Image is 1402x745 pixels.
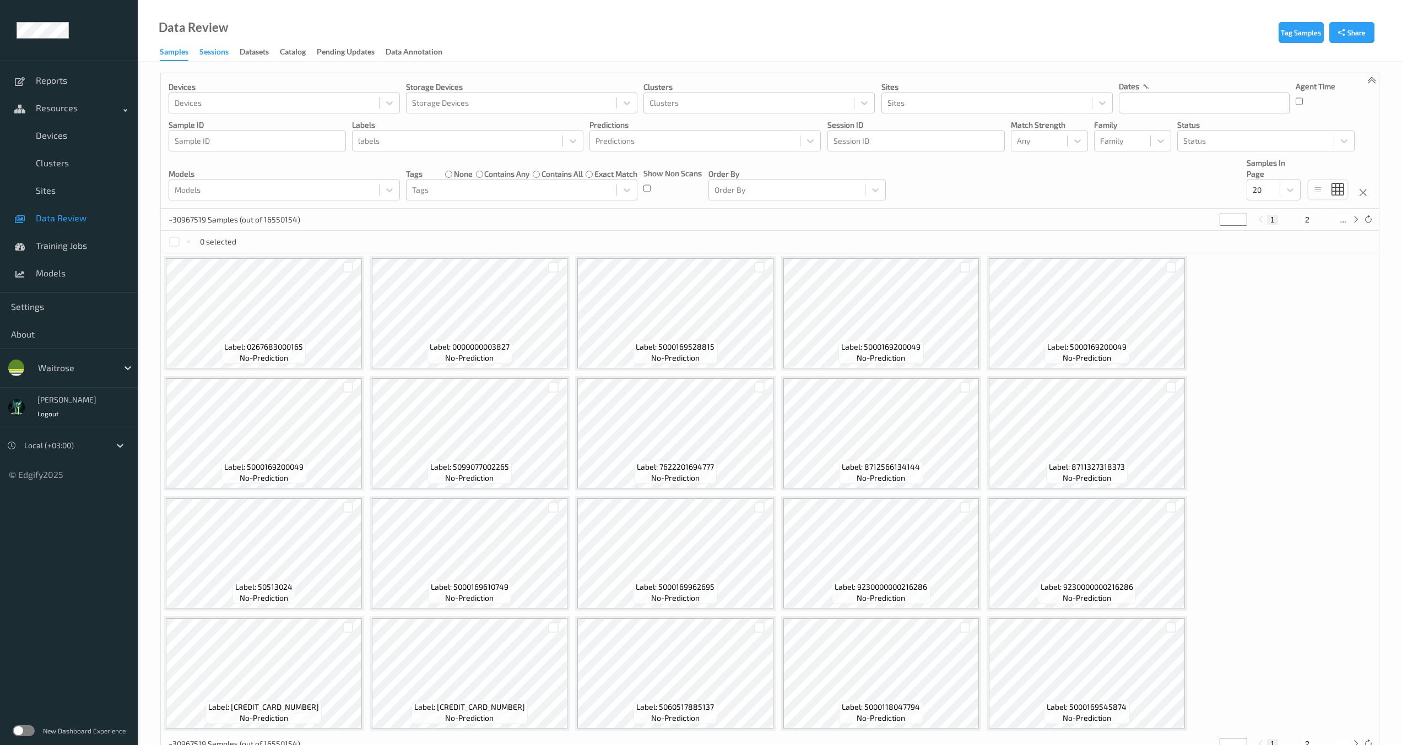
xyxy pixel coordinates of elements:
a: Catalog [280,45,317,60]
span: no-prediction [240,352,288,363]
button: Tag Samples [1279,22,1324,43]
p: Agent Time [1296,81,1335,92]
span: Label: 5000169962695 [636,581,714,592]
div: Pending Updates [317,46,375,60]
div: Catalog [280,46,306,60]
p: Sample ID [169,119,346,130]
span: Label: 5099077002265 [430,461,509,472]
span: no-prediction [1063,592,1111,603]
div: Data Review [159,22,228,33]
div: Datasets [240,46,269,60]
button: Share [1329,22,1374,43]
p: labels [352,119,583,130]
span: Label: 5000169200049 [224,461,304,472]
span: Label: 0267683000165 [224,341,303,352]
span: no-prediction [445,352,494,363]
span: Label: 8712566134144 [842,461,920,472]
p: Samples In Page [1247,157,1301,180]
p: Storage Devices [406,81,637,93]
span: no-prediction [651,592,700,603]
a: Pending Updates [317,45,386,60]
a: Samples [160,45,199,61]
a: Data Annotation [386,45,453,60]
label: none [454,168,473,180]
span: no-prediction [857,472,905,483]
span: no-prediction [1063,472,1111,483]
p: Clusters [643,81,875,93]
span: Label: 5000118047794 [842,702,920,713]
a: Sessions [199,45,240,60]
span: Label: 5000169545874 [1047,702,1127,713]
span: Label: 8711327318373 [1049,461,1125,472]
p: Match Strength [1011,119,1088,130]
span: Label: 0000000003827 [430,341,510,352]
span: Label: [CREDIT_CARD_NUMBER] [414,702,525,713]
p: Predictions [589,119,821,130]
span: no-prediction [445,472,494,483]
label: contains all [542,168,583,180]
span: no-prediction [445,713,494,724]
p: ~30967519 Samples (out of 16550154) [169,214,300,225]
span: no-prediction [651,713,700,724]
button: ... [1336,215,1350,225]
a: Datasets [240,45,280,60]
span: Label: 5060517885137 [636,702,714,713]
span: Label: [CREDIT_CARD_NUMBER] [208,702,319,713]
span: Label: 5000169200049 [1047,341,1127,352]
p: Session ID [827,119,1005,130]
label: contains any [484,168,529,180]
span: no-prediction [651,352,700,363]
div: Data Annotation [386,46,442,60]
span: no-prediction [240,713,288,724]
p: Sites [881,81,1113,93]
p: Family [1094,119,1171,130]
span: Label: 7622201694777 [637,461,714,472]
button: 1 [1267,215,1278,225]
p: 0 selected [200,236,236,247]
span: no-prediction [240,472,288,483]
span: Label: 5000169528815 [636,341,714,352]
span: Label: 50513024 [235,581,293,592]
span: no-prediction [857,592,905,603]
p: Order By [708,168,886,180]
div: Sessions [199,46,229,60]
span: Label: 5000169200049 [841,341,921,352]
p: Tags [406,168,423,180]
p: Models [169,168,400,180]
span: no-prediction [857,713,905,724]
div: Samples [160,46,188,61]
span: no-prediction [857,352,905,363]
span: Label: 5000169610749 [431,581,508,592]
span: no-prediction [445,592,494,603]
button: 2 [1302,215,1313,225]
span: no-prediction [651,472,700,483]
span: no-prediction [1063,352,1111,363]
p: Devices [169,81,400,93]
p: dates [1119,81,1139,92]
span: Label: 9230000000216286 [835,581,927,592]
p: Show Non Scans [643,168,702,179]
span: no-prediction [240,592,288,603]
label: exact match [594,168,637,180]
span: Label: 9230000000216286 [1041,581,1133,592]
span: no-prediction [1063,713,1111,724]
p: Status [1177,119,1355,130]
